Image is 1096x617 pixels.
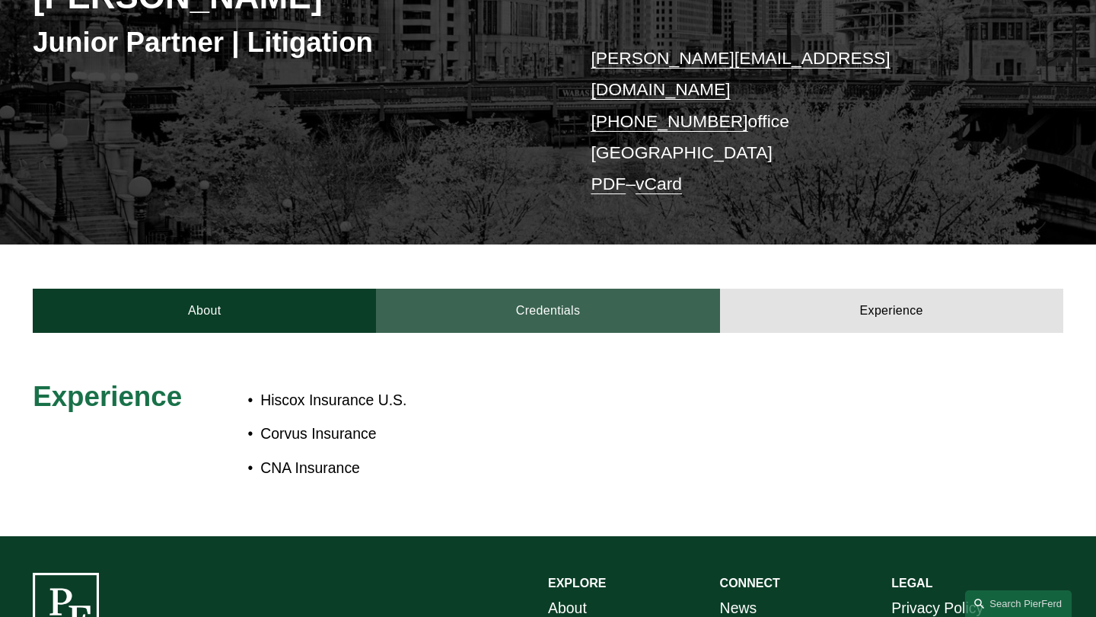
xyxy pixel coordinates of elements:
p: CNA Insurance [260,455,934,481]
a: [PERSON_NAME][EMAIL_ADDRESS][DOMAIN_NAME] [591,48,890,99]
strong: EXPLORE [548,577,606,590]
strong: LEGAL [891,577,932,590]
a: Experience [720,289,1063,333]
p: Hiscox Insurance U.S. [260,387,934,414]
a: vCard [636,174,682,193]
h3: Junior Partner | Litigation [33,25,548,59]
a: [PHONE_NUMBER] [591,111,747,131]
a: Search this site [965,590,1072,617]
p: office [GEOGRAPHIC_DATA] – [591,43,1020,200]
a: PDF [591,174,626,193]
p: Corvus Insurance [260,420,934,447]
span: Experience [33,381,182,412]
a: Credentials [376,289,719,333]
a: About [33,289,376,333]
strong: CONNECT [720,577,780,590]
